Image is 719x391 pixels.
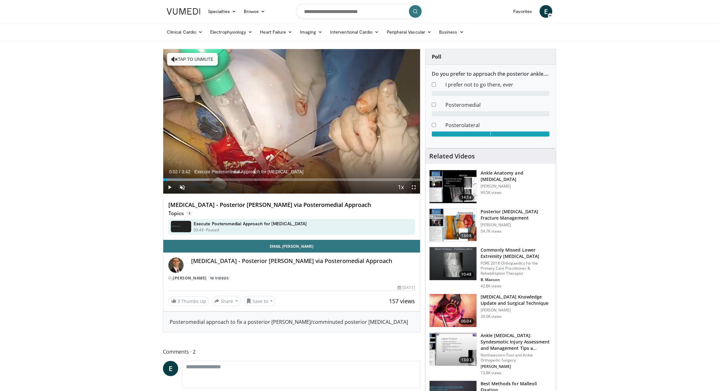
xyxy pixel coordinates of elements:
div: [DATE] [398,285,415,291]
h4: Execute Posteromedial Approach for [MEDICAL_DATA] [194,221,307,227]
p: [PERSON_NAME] [481,222,552,228]
button: Play [163,181,176,194]
span: 0:02 [169,169,178,174]
span: 3 [178,298,180,304]
p: [PERSON_NAME] [481,364,552,369]
button: Save to [243,296,276,306]
p: [PERSON_NAME] [481,308,552,313]
h3: Posterior [MEDICAL_DATA] Fracture Management [481,208,552,221]
a: Heart Failure [256,26,296,38]
a: 13:03 Ankle [MEDICAL_DATA]: Syndesmotic Injury Assessment and Management Tips a… Northwestern Foo... [429,332,552,375]
span: Comments 2 [163,348,420,356]
a: 06:04 [MEDICAL_DATA] Knowledge Update and Surgical Technique [PERSON_NAME] 39.0K views [429,294,552,327]
div: 1 [432,131,549,137]
h4: [MEDICAL_DATA] - Posterior [PERSON_NAME] via Posteromedial Approach [168,202,415,208]
h4: [MEDICAL_DATA] - Posterior [PERSON_NAME] via Posteromedial Approach [191,258,415,265]
button: Tap to unmute [167,53,218,66]
button: Fullscreen [407,181,420,194]
a: Electrophysiology [206,26,256,38]
img: VuMedi Logo [167,8,200,15]
a: E [540,5,552,18]
img: 476a2f31-7f3f-4e9d-9d33-f87c8a4a8783.150x105_q85_crop-smart_upscale.jpg [430,333,476,366]
div: By [168,275,415,281]
img: XzOTlMlQSGUnbGTX4xMDoxOjBzMTt2bJ.150x105_q85_crop-smart_upscale.jpg [430,294,476,327]
p: B. Maxson [481,277,552,282]
h4: Related Videos [429,152,475,160]
a: E [163,361,178,376]
dd: Posterolateral [441,121,554,129]
h3: Ankle [MEDICAL_DATA]: Syndesmotic Injury Assessment and Management Tips a… [481,332,552,351]
button: Share [211,296,241,306]
img: 50e07c4d-707f-48cd-824d-a6044cd0d074.150x105_q85_crop-smart_upscale.jpg [430,209,476,242]
a: 10 Videos [208,276,231,281]
video-js: Video Player [163,49,420,194]
a: Browse [240,5,269,18]
p: 99.5K views [481,190,502,195]
p: FORE 2018 Orthopaedics for the Primary Care Practitioner & Rehabilitation Therapist [481,261,552,276]
h3: Commonly Missed Lower Extremity [MEDICAL_DATA] [481,247,552,260]
span: Execute Posteromedial Approach for [MEDICAL_DATA] [194,169,303,175]
p: 54.7K views [481,229,502,234]
span: 10:48 [459,271,474,278]
a: 10:48 Commonly Missed Lower Extremity [MEDICAL_DATA] FORE 2018 Orthopaedics for the Primary Care ... [429,247,552,289]
p: [PERSON_NAME] [481,184,552,189]
dd: Posteromedial [441,101,554,109]
div: Posteromedial approach to fix a posterior [PERSON_NAME]/comminuted posterior [MEDICAL_DATA] [170,318,414,326]
strong: Poll [432,53,441,60]
p: Northwestern Foot and Ankle Orthopedic Surgery [481,353,552,363]
span: / [179,169,180,174]
button: Playback Rate [395,181,407,194]
p: - Paused [204,227,219,233]
a: Favorites [509,5,536,18]
a: Specialties [204,5,240,18]
a: Imaging [296,26,326,38]
p: 13.8K views [481,370,502,375]
span: 1 [186,210,192,216]
h3: Ankle Anatomy and [MEDICAL_DATA] [481,170,552,183]
span: 06:04 [459,318,474,324]
a: [PERSON_NAME] [173,275,207,281]
a: 3 Thumbs Up [168,296,209,306]
p: 03:43 [194,227,204,233]
a: Email [PERSON_NAME] [163,240,420,253]
input: Search topics, interventions [296,4,423,19]
a: Interventional Cardio [326,26,383,38]
dd: I prefer not to go there, ever [441,81,554,88]
a: 13:08 Posterior [MEDICAL_DATA] Fracture Management [PERSON_NAME] 54.7K views [429,208,552,242]
a: Business [435,26,468,38]
p: Topics [168,210,192,216]
a: Clinical Cardio [163,26,206,38]
span: 157 views [389,297,415,305]
h6: Do you prefer to approach the posterior ankle.... [432,71,549,77]
div: Progress Bar [163,178,420,181]
img: 4aa379b6-386c-4fb5-93ee-de5617843a87.150x105_q85_crop-smart_upscale.jpg [430,247,476,280]
span: 13:08 [459,233,474,239]
span: 13:03 [459,357,474,363]
h3: [MEDICAL_DATA] Knowledge Update and Surgical Technique [481,294,552,306]
img: Avatar [168,258,184,273]
p: 39.0K views [481,314,502,319]
a: 14:14 Ankle Anatomy and [MEDICAL_DATA] [PERSON_NAME] 99.5K views [429,170,552,203]
a: Peripheral Vascular [383,26,435,38]
button: Unmute [176,181,189,194]
img: d079e22e-f623-40f6-8657-94e85635e1da.150x105_q85_crop-smart_upscale.jpg [430,170,476,203]
span: 14:14 [459,194,474,201]
p: 42.8K views [481,284,502,289]
span: 3:42 [182,169,190,174]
